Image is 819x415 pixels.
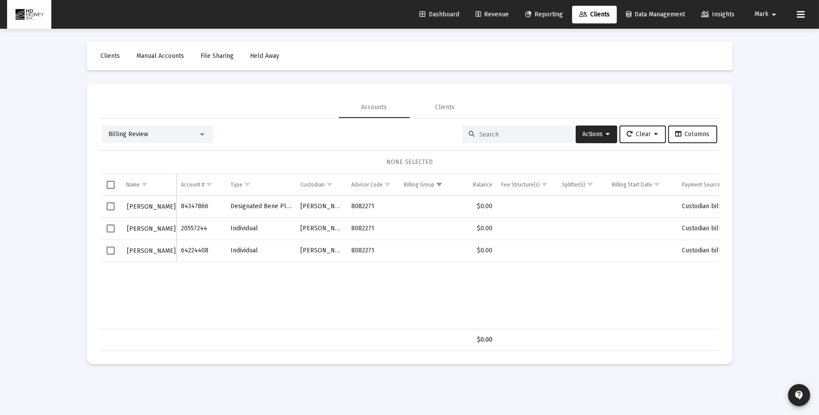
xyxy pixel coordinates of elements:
[109,130,149,138] span: Billing Review
[682,224,741,233] div: Custodian billed
[480,131,566,138] input: Search
[107,181,115,189] div: Select all
[194,47,241,65] a: File Sharing
[101,52,120,60] span: Clients
[127,203,176,210] span: [PERSON_NAME]
[226,196,296,218] td: Designated Bene Plan
[130,47,192,65] a: Manual Accounts
[459,174,497,195] td: Column Balance
[107,225,115,232] div: Select row
[459,196,497,218] td: $0.00
[476,11,509,18] span: Revenue
[576,126,617,143] button: Actions
[122,174,176,195] td: Column Name
[177,196,226,218] td: 84347866
[94,47,127,65] a: Clients
[459,217,497,240] td: $0.00
[177,240,226,262] td: 64224408
[525,11,563,18] span: Reporting
[243,47,287,65] a: Held Away
[435,103,455,112] div: Clients
[400,174,458,195] td: Column Billing Group
[326,181,333,188] span: Show filter options for column 'Custodian'
[701,11,734,18] span: Insights
[626,11,685,18] span: Data Management
[141,181,148,188] span: Show filter options for column 'Name'
[583,130,610,138] span: Actions
[754,11,769,18] span: Mark
[244,181,250,188] span: Show filter options for column 'Type'
[541,181,548,188] span: Show filter options for column 'Fee Structure(s)'
[296,174,346,195] td: Column Custodian
[107,247,115,255] div: Select row
[587,181,593,188] span: Show filter options for column 'Splitter(s)'
[226,240,296,262] td: Individual
[100,174,719,351] div: Data grid
[226,217,296,240] td: Individual
[654,181,660,188] span: Show filter options for column 'Billing Start Date'
[459,240,497,262] td: $0.00
[300,181,325,188] div: Custodian
[384,181,391,188] span: Show filter options for column 'Advisor Code'
[296,217,346,240] td: [PERSON_NAME]
[177,217,226,240] td: 20557244
[473,181,492,188] div: Balance
[250,52,280,60] span: Held Away
[107,202,115,210] div: Select row
[469,6,516,23] a: Revenue
[682,202,741,211] div: Custodian billed
[794,390,804,400] mat-icon: contact_support
[404,181,434,188] div: Billing Group
[347,240,400,262] td: 8082271
[501,181,540,188] div: Fee Structure(s)
[351,181,383,188] div: Advisor Code
[127,225,176,232] span: [PERSON_NAME]
[619,6,692,23] a: Data Management
[296,196,346,218] td: [PERSON_NAME]
[558,174,608,195] td: Column Splitter(s)
[412,6,466,23] a: Dashboard
[137,52,185,60] span: Manual Accounts
[126,181,140,188] div: Name
[107,158,712,167] div: NONE SELECTED
[518,6,570,23] a: Reporting
[572,6,617,23] a: Clients
[769,6,779,23] mat-icon: arrow_drop_down
[296,240,346,262] td: [PERSON_NAME]
[676,130,710,138] span: Columns
[126,222,177,235] button: [PERSON_NAME]
[231,181,242,188] div: Type
[694,6,742,23] a: Insights
[126,244,177,257] button: [PERSON_NAME]
[226,174,296,195] td: Column Type
[682,246,741,255] div: Custodian billed
[579,11,610,18] span: Clients
[181,181,204,188] div: Account #
[177,174,226,195] td: Column Account #
[682,181,721,188] div: Payment Source
[126,200,177,213] button: [PERSON_NAME]
[347,217,400,240] td: 8082271
[619,126,666,143] button: Clear
[608,174,677,195] td: Column Billing Start Date
[361,103,387,112] div: Accounts
[201,52,234,60] span: File Sharing
[347,196,400,218] td: 8082271
[562,181,585,188] div: Splitter(s)
[612,181,652,188] div: Billing Start Date
[14,6,45,23] img: Dashboard
[497,174,558,195] td: Column Fee Structure(s)
[347,174,400,195] td: Column Advisor Code
[668,126,717,143] button: Columns
[419,11,459,18] span: Dashboard
[678,174,745,195] td: Column Payment Source
[744,5,790,23] button: Mark
[206,181,212,188] span: Show filter options for column 'Account #'
[127,247,176,255] span: [PERSON_NAME]
[627,130,658,138] span: Clear
[436,181,442,188] span: Show filter options for column 'Billing Group'
[463,335,493,344] div: $0.00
